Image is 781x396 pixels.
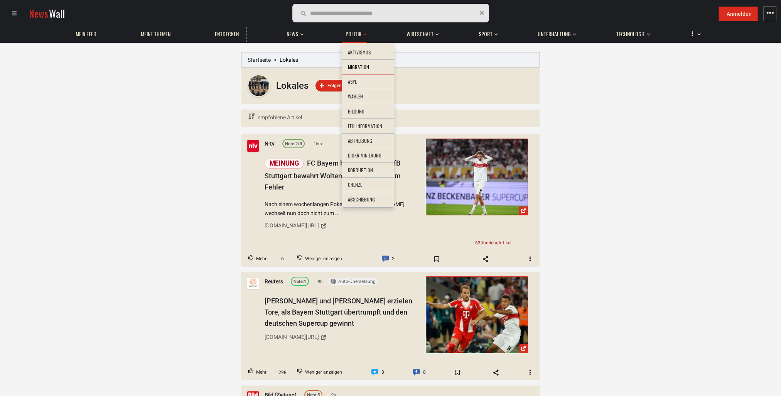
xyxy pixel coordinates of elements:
li: Abschiebung [342,192,394,207]
a: empfohlene Artikel [247,110,303,125]
img: FC Bayern bekommt Korb: VfB Stuttgart bewahrt Woltemade vor schwerem ... [426,139,528,215]
a: N-tv [265,139,275,148]
span: Wall [49,6,65,20]
div: [DOMAIN_NAME][URL] [265,333,319,341]
a: 63ähnlicheArtikel [472,239,514,247]
span: 8 [381,367,384,377]
span: 63 Artikel [475,240,511,245]
span: Note: [285,141,295,146]
a: Politik [342,27,365,42]
button: Downvote [290,252,349,266]
a: Wirtschaft [403,27,437,42]
li: Wahlen [342,89,394,104]
a: Startseite [248,57,271,63]
span: Anmelden [727,11,752,17]
span: Entdecken [215,30,239,37]
span: empfohlene Artikel [258,114,302,120]
button: News [283,23,306,42]
img: Profilbild von N-tv [247,140,259,152]
a: Sport [475,27,496,42]
a: Comment [375,252,401,266]
li: Asyl [342,74,394,90]
span: Meinung [265,159,304,169]
span: [PERSON_NAME] und [PERSON_NAME] erzielen Tore, als Bayern Stuttgart übertrumpft und den deutschen... [265,297,412,327]
a: Lokales [276,85,309,90]
span: Mehr [256,254,267,264]
span: Lokales [280,57,298,63]
a: Note:1 [291,277,309,286]
button: Downvote [290,365,349,380]
a: Unterhaltung [534,27,575,42]
span: Meine Themen [141,30,170,37]
li: Diskriminierung [342,148,394,163]
span: 6 [276,255,289,262]
span: 8 [423,367,426,377]
span: Sport [479,30,493,37]
button: Upvote [241,252,273,266]
span: Wirtschaft [407,30,434,37]
span: Folgen [327,83,342,88]
a: Technologie [612,27,649,42]
span: News [29,6,48,20]
div: 2/3 [285,140,302,147]
button: Technologie [612,23,650,42]
span: Nach einem wochenlangen Poker ist klar: [PERSON_NAME] wechselt nun doch nicht zum ... [265,200,420,217]
li: Abtreibung [342,134,394,149]
img: Kane und Diaz erzielen Tore, als Bayern Stuttgart übertrumpft und den ... [426,277,528,353]
span: ähnliche [481,240,498,245]
li: Migration [342,60,394,75]
button: Upvote [241,365,273,380]
a: Note:2/3 [282,139,305,148]
span: News [287,30,298,37]
button: Politik [342,23,367,43]
button: Sport [475,23,498,42]
span: Bookmark [446,366,469,379]
span: 15m [312,140,322,147]
li: Fehlinformation [342,119,394,134]
a: FC Bayern bekommt Korb: VfB Stuttgart bewahrt Woltemade vor schwerem ... [426,139,528,215]
span: Unterhaltung [538,30,571,37]
span: Weniger anzeigen [305,367,342,377]
a: News [283,27,302,42]
span: Bookmark [425,253,448,265]
div: [DOMAIN_NAME][URL] [265,221,319,230]
li: Grenze [342,178,394,193]
span: 2 [392,254,395,264]
button: Anmelden [719,7,758,21]
span: Mein Feed [76,30,96,37]
button: Unterhaltung [534,23,576,42]
span: FC Bayern bekommt Korb: VfB Stuttgart bewahrt Woltemade vor schwerem Fehler [265,159,401,191]
a: [DOMAIN_NAME][URL] [265,331,420,344]
h1: Lokales [276,80,309,91]
a: [DOMAIN_NAME][URL] [265,219,420,232]
li: Bildung [342,104,394,119]
span: 298 [276,369,289,376]
span: Technologie [616,30,645,37]
li: Korruption [342,163,394,178]
a: NewsWall [29,6,65,20]
a: Kane und Diaz erzielen Tore, als Bayern Stuttgart übertrumpft und den ... [426,276,528,353]
span: Mehr [256,367,267,377]
span: Share [485,366,507,379]
div: 1 [294,278,306,285]
button: Wirtschaft [403,23,439,42]
a: Comment [407,365,432,380]
span: Weniger anzeigen [305,254,342,264]
img: Profilbild von Lokales [247,74,270,97]
span: Note: [294,279,304,284]
span: 9h [317,278,322,285]
a: Comment [364,365,390,380]
a: Reuters [265,277,283,286]
img: Profilbild von Reuters [247,278,259,289]
button: Auto-Übersetzung [328,278,378,285]
li: Aktivismus [342,45,394,60]
span: Share [474,253,497,265]
span: Politik [346,30,361,37]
